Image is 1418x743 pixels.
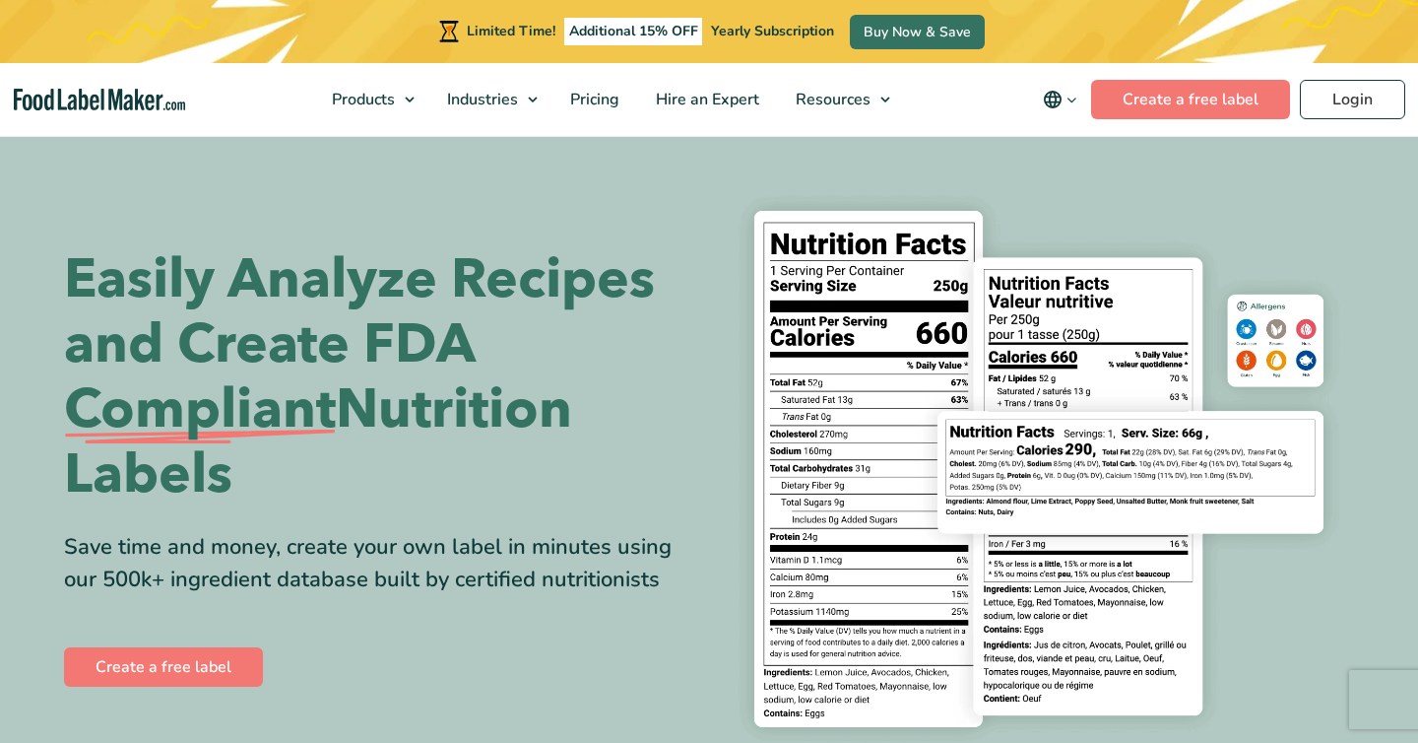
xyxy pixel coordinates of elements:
[64,247,694,507] h1: Easily Analyze Recipes and Create FDA Nutrition Labels
[326,89,397,110] span: Products
[850,15,985,49] a: Buy Now & Save
[64,377,336,442] span: Compliant
[1300,80,1405,119] a: Login
[441,89,520,110] span: Industries
[650,89,761,110] span: Hire an Expert
[64,531,694,596] div: Save time and money, create your own label in minutes using our 500k+ ingredient database built b...
[1091,80,1290,119] a: Create a free label
[467,22,555,40] span: Limited Time!
[314,63,424,136] a: Products
[711,22,834,40] span: Yearly Subscription
[790,89,872,110] span: Resources
[64,647,263,687] a: Create a free label
[638,63,773,136] a: Hire an Expert
[564,18,703,45] span: Additional 15% OFF
[429,63,548,136] a: Industries
[778,63,900,136] a: Resources
[552,63,633,136] a: Pricing
[564,89,621,110] span: Pricing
